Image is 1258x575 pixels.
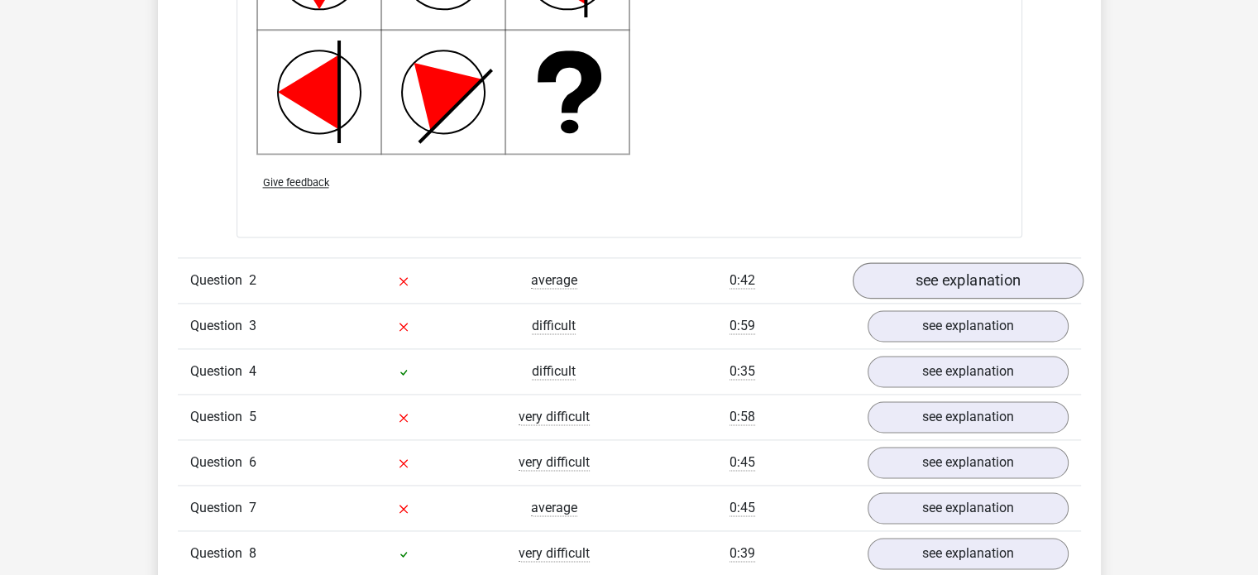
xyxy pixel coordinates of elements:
span: 2 [249,272,256,288]
span: Question [190,271,249,290]
span: 7 [249,500,256,515]
span: Give feedback [263,176,329,189]
span: 6 [249,454,256,470]
span: 0:35 [729,363,755,380]
span: 0:45 [729,500,755,516]
span: 0:58 [729,409,755,425]
span: Question [190,498,249,518]
span: average [531,500,577,516]
a: see explanation [868,538,1069,569]
span: Question [190,362,249,381]
span: 5 [249,409,256,424]
a: see explanation [868,447,1069,478]
span: very difficult [519,545,590,562]
span: very difficult [519,454,590,471]
span: Question [190,407,249,427]
span: 0:45 [729,454,755,471]
span: 0:39 [729,545,755,562]
span: 3 [249,318,256,333]
a: see explanation [852,262,1083,299]
span: 8 [249,545,256,561]
span: Question [190,316,249,336]
a: see explanation [868,310,1069,342]
a: see explanation [868,401,1069,433]
span: average [531,272,577,289]
span: difficult [532,363,576,380]
span: 0:59 [729,318,755,334]
span: Question [190,453,249,472]
span: Question [190,544,249,563]
span: difficult [532,318,576,334]
a: see explanation [868,356,1069,387]
span: very difficult [519,409,590,425]
a: see explanation [868,492,1069,524]
span: 0:42 [729,272,755,289]
span: 4 [249,363,256,379]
